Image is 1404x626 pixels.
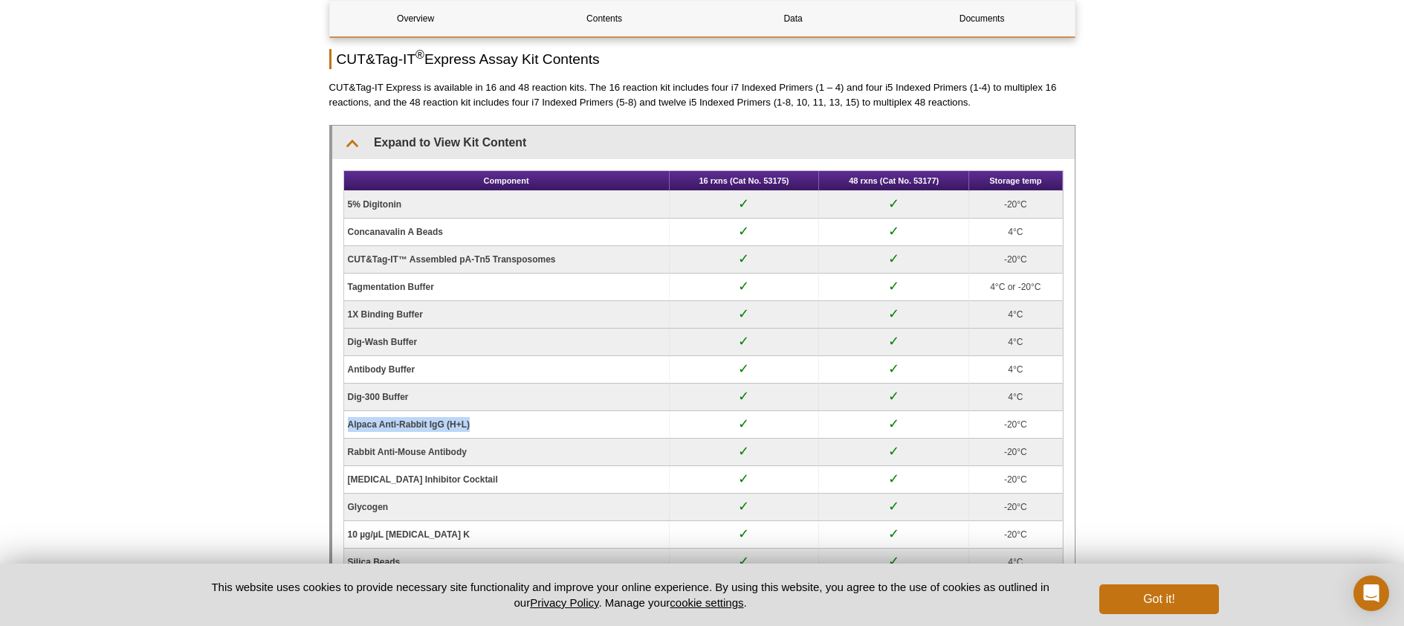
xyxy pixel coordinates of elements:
[738,471,749,486] span: ✓
[738,251,749,266] span: ✓
[348,282,434,292] strong: Tagmentation Buffer
[969,301,1062,329] td: 4°C
[888,471,899,486] span: ✓
[348,254,556,265] strong: CUT&Tag-IT™ Assembled pA-Tn5 Transposomes
[888,361,899,376] span: ✓
[530,596,598,609] a: Privacy Policy
[738,526,749,541] span: ✓
[348,557,401,567] strong: Silica Beads
[329,49,1075,69] h2: CUT&Tag-IT Express Assay Kit Contents
[888,389,899,404] span: ✓
[969,549,1062,576] td: 4°C
[348,474,498,485] strong: [MEDICAL_DATA] Inhibitor Cocktail
[332,126,1075,159] summary: Expand to View Kit Content
[348,392,409,402] strong: Dig-300 Buffer
[519,1,690,36] a: Contents
[415,48,424,61] sup: ®
[888,224,899,239] span: ✓
[330,1,502,36] a: Overview
[1353,575,1389,611] div: Open Intercom Messenger
[888,196,899,211] span: ✓
[1099,584,1218,614] button: Got it!
[708,1,879,36] a: Data
[888,499,899,514] span: ✓
[348,199,402,210] strong: 5% Digitonin
[348,447,467,457] strong: Rabbit Anti-Mouse Antibody
[738,499,749,514] span: ✓
[969,494,1062,521] td: -20°C
[348,502,389,512] strong: Glycogen
[969,219,1062,246] td: 4°C
[738,334,749,349] span: ✓
[348,227,443,237] strong: Concanavalin A Beads
[888,444,899,459] span: ✓
[348,529,470,540] strong: 10 µg/µL [MEDICAL_DATA] K
[186,579,1075,610] p: This website uses cookies to provide necessary site functionality and improve your online experie...
[670,171,820,191] th: 16 rxns (Cat No. 53175)
[969,171,1062,191] th: Storage temp
[888,251,899,266] span: ✓
[969,191,1062,219] td: -20°C
[819,171,969,191] th: 48 rxns (Cat No. 53177)
[969,246,1062,274] td: -20°C
[738,361,749,376] span: ✓
[348,364,415,375] strong: Antibody Buffer
[348,419,470,430] strong: Alpaca Anti-Rabbit IgG (H+L)
[738,554,749,569] span: ✓
[888,334,899,349] span: ✓
[738,444,749,459] span: ✓
[888,416,899,431] span: ✓
[888,526,899,541] span: ✓
[896,1,1068,36] a: Documents
[344,171,670,191] th: Component
[888,554,899,569] span: ✓
[348,309,423,320] strong: 1X Binding Buffer
[738,416,749,431] span: ✓
[969,521,1062,549] td: -20°C
[348,337,418,347] strong: Dig-Wash Buffer
[969,439,1062,466] td: -20°C
[329,80,1075,110] p: CUT&Tag-IT Express is available in 16 and 48 reaction kits. The 16 reaction kit includes four i7 ...
[969,466,1062,494] td: -20°C
[969,274,1062,301] td: 4°C or -20°C
[738,196,749,211] span: ✓
[738,279,749,294] span: ✓
[969,329,1062,356] td: 4°C
[969,356,1062,384] td: 4°C
[888,306,899,321] span: ✓
[969,411,1062,439] td: -20°C
[738,224,749,239] span: ✓
[738,389,749,404] span: ✓
[969,384,1062,411] td: 4°C
[888,279,899,294] span: ✓
[738,306,749,321] span: ✓
[670,596,743,609] button: cookie settings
